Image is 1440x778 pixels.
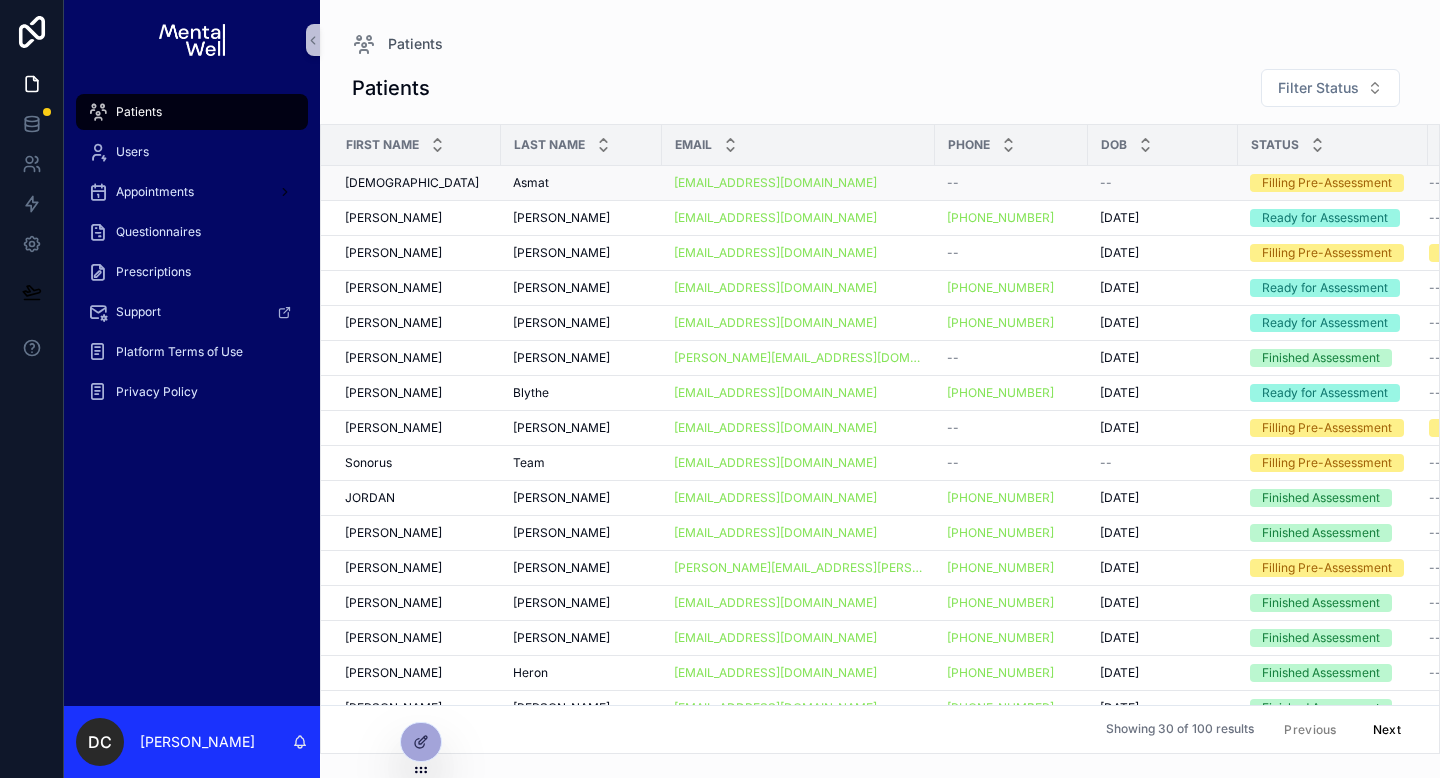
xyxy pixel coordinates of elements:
a: [DATE] [1100,385,1226,401]
a: [PERSON_NAME] [345,350,489,366]
a: [EMAIL_ADDRESS][DOMAIN_NAME] [674,420,923,436]
a: [DATE] [1100,315,1226,331]
a: [EMAIL_ADDRESS][DOMAIN_NAME] [674,280,877,296]
div: Finished Assessment [1262,629,1380,647]
a: [PERSON_NAME] [345,560,489,576]
div: Finished Assessment [1262,524,1380,542]
a: Ready for Assessment [1250,384,1416,402]
span: DC [88,730,112,754]
a: [PHONE_NUMBER] [947,490,1076,506]
span: -- [947,420,959,436]
a: [PERSON_NAME] [513,560,650,576]
span: [DATE] [1100,315,1139,331]
span: [PERSON_NAME] [513,700,610,716]
a: [PHONE_NUMBER] [947,210,1076,226]
span: [DATE] [1100,595,1139,611]
a: Asmat [513,175,650,191]
a: Filling Pre-Assessment [1250,454,1416,472]
button: Next [1359,714,1415,745]
span: Privacy Policy [116,384,198,400]
a: [EMAIL_ADDRESS][DOMAIN_NAME] [674,175,877,191]
span: -- [1100,175,1112,191]
div: Finished Assessment [1262,594,1380,612]
h1: Patients [352,74,430,102]
div: Filling Pre-Assessment [1262,454,1392,472]
span: Patients [116,104,162,120]
a: [EMAIL_ADDRESS][DOMAIN_NAME] [674,595,923,611]
a: [PERSON_NAME] [513,245,650,261]
img: App logo [159,24,224,56]
a: [PERSON_NAME] [345,595,489,611]
a: [PHONE_NUMBER] [947,630,1076,646]
a: Filling Pre-Assessment [1250,419,1416,437]
span: [PERSON_NAME] [513,630,610,646]
a: -- [947,245,1076,261]
a: [EMAIL_ADDRESS][DOMAIN_NAME] [674,595,877,611]
a: [PHONE_NUMBER] [947,210,1054,226]
a: [PERSON_NAME] [345,210,489,226]
a: Finished Assessment [1250,524,1416,542]
a: Heron [513,665,650,681]
a: [PERSON_NAME] [345,420,489,436]
span: [DATE] [1100,350,1139,366]
a: [PERSON_NAME] [513,280,650,296]
a: [PHONE_NUMBER] [947,280,1076,296]
a: [EMAIL_ADDRESS][DOMAIN_NAME] [674,315,877,331]
a: [DATE] [1100,490,1226,506]
a: [DATE] [1100,525,1226,541]
a: [DATE] [1100,560,1226,576]
span: [PERSON_NAME] [513,525,610,541]
span: [PERSON_NAME] [345,210,442,226]
span: [PERSON_NAME] [345,665,442,681]
a: Patients [76,94,308,130]
a: [PHONE_NUMBER] [947,630,1054,646]
a: [PHONE_NUMBER] [947,490,1054,506]
a: [PERSON_NAME] [345,280,489,296]
a: [EMAIL_ADDRESS][DOMAIN_NAME] [674,525,877,541]
a: [EMAIL_ADDRESS][DOMAIN_NAME] [674,665,923,681]
a: Questionnaires [76,214,308,250]
a: [EMAIL_ADDRESS][DOMAIN_NAME] [674,385,923,401]
a: [DATE] [1100,630,1226,646]
span: Email [675,137,712,153]
a: [PERSON_NAME][EMAIL_ADDRESS][PERSON_NAME][DOMAIN_NAME] [674,560,923,576]
span: [DATE] [1100,630,1139,646]
a: Ready for Assessment [1250,279,1416,297]
a: [PHONE_NUMBER] [947,665,1054,681]
a: -- [947,175,1076,191]
span: Users [116,144,149,160]
div: Finished Assessment [1262,489,1380,507]
div: Finished Assessment [1262,664,1380,682]
div: Finished Assessment [1262,349,1380,367]
span: [PERSON_NAME] [345,245,442,261]
a: [PHONE_NUMBER] [947,280,1054,296]
a: [PHONE_NUMBER] [947,560,1076,576]
span: Sonorus [345,455,392,471]
span: Team [513,455,545,471]
a: Users [76,134,308,170]
a: -- [1100,175,1226,191]
span: [PERSON_NAME] [513,245,610,261]
span: Patients [388,34,443,54]
span: [DATE] [1100,420,1139,436]
a: [PHONE_NUMBER] [947,700,1076,716]
span: Phone [948,137,990,153]
a: Filling Pre-Assessment [1250,174,1416,192]
a: [PERSON_NAME] [513,700,650,716]
div: Ready for Assessment [1262,314,1388,332]
div: Ready for Assessment [1262,209,1388,227]
span: DOB [1101,137,1127,153]
span: [DATE] [1100,210,1139,226]
span: [PERSON_NAME] [513,490,610,506]
span: [PERSON_NAME] [345,525,442,541]
a: [EMAIL_ADDRESS][DOMAIN_NAME] [674,420,877,436]
a: [EMAIL_ADDRESS][DOMAIN_NAME] [674,525,923,541]
div: Filling Pre-Assessment [1262,559,1392,577]
a: [PHONE_NUMBER] [947,315,1076,331]
a: Sonorus [345,455,489,471]
a: -- [947,350,1076,366]
span: [PERSON_NAME] [345,630,442,646]
span: -- [1100,455,1112,471]
a: [PERSON_NAME][EMAIL_ADDRESS][DOMAIN_NAME] [674,350,923,366]
a: JORDAN [345,490,489,506]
